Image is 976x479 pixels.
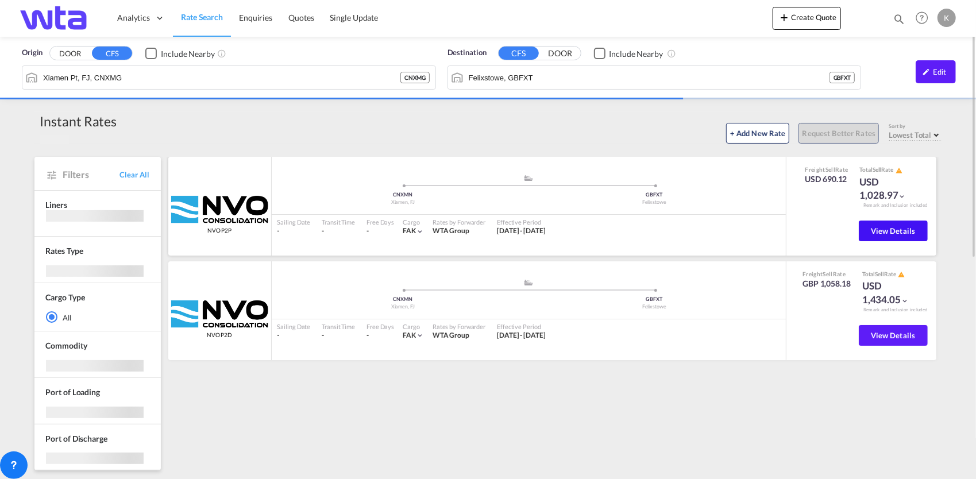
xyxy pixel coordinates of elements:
md-icon: icon-plus 400-fg [777,10,791,24]
button: icon-alert [894,166,902,175]
span: Filters [63,168,120,181]
div: Include Nearby [161,48,215,60]
span: Origin [22,47,43,59]
div: Cargo [403,322,424,331]
span: NVO P2P [207,226,232,234]
div: Include Nearby [609,48,663,60]
div: 01 Sep 2025 - 14 Sep 2025 [497,226,546,236]
div: GBFXT [528,191,780,199]
md-checkbox: Checkbox No Ink [594,47,663,59]
button: CFS [499,47,539,60]
div: - [322,331,355,341]
div: Effective Period [497,322,546,331]
div: Cargo Type [46,292,85,303]
div: - [322,226,355,236]
button: Request Better Rates [798,123,879,144]
div: CNXMN [277,191,529,199]
md-icon: assets/icons/custom/ship-fill.svg [522,280,535,285]
div: - [367,226,369,236]
div: Free Days [367,322,394,331]
div: Felixstowe [528,199,780,206]
div: Freight Rate [803,270,851,278]
div: CNXMN [277,296,529,303]
span: Port of Discharge [46,434,107,443]
md-icon: icon-magnify [893,13,905,25]
span: FAK [403,226,416,235]
span: Analytics [117,12,150,24]
span: Liners [46,200,67,210]
md-icon: icon-chevron-down [416,227,424,235]
md-input-container: Felixstowe, GBFXT [448,66,861,89]
button: DOOR [50,47,90,60]
span: WTA Group [433,331,469,339]
div: USD 1,028.97 [859,175,917,203]
div: icon-magnify [893,13,905,30]
div: Sort by [889,123,942,130]
md-radio-button: All [46,312,149,323]
span: Commodity [46,341,87,350]
div: Remark and Inclusion included [855,307,936,313]
span: Sell [823,271,832,277]
div: USD 690.12 [805,173,848,185]
md-icon: icon-alert [896,167,902,174]
div: Rates by Forwarder [433,218,485,226]
span: Help [912,8,932,28]
md-icon: icon-chevron-down [416,331,424,339]
span: Rate Search [181,12,223,22]
img: NVO CONSOLIDATION [171,196,268,223]
md-icon: icon-alert [898,271,905,278]
div: icon-pencilEdit [916,60,956,83]
div: Xiamen, FJ [277,199,529,206]
md-icon: assets/icons/custom/ship-fill.svg [522,175,535,181]
button: DOOR [541,47,581,60]
span: Enquiries [239,13,272,22]
div: Total Rate [859,165,917,175]
span: Lowest Total [889,130,932,140]
md-select: Select: Lowest Total [889,128,942,140]
span: Sell [825,166,835,173]
div: GBFXT [528,296,780,303]
div: Rates by Forwarder [433,322,485,331]
span: View Details [871,226,916,235]
img: NVO CONSOLIDATION [171,300,268,328]
button: CFS [92,47,132,60]
md-input-container: Xiamen Pt, FJ, CNXMG [22,66,435,89]
button: icon-alert [897,271,905,279]
md-icon: icon-chevron-down [898,192,906,200]
span: View Details [871,331,916,340]
div: Xiamen, FJ [277,303,529,311]
img: bf843820205c11f09835497521dffd49.png [17,5,95,31]
div: - [277,226,311,236]
span: Port of Loading [46,387,101,397]
div: - [367,331,369,341]
button: icon-plus 400-fgCreate Quote [773,7,841,30]
button: + Add New Rate [726,123,789,144]
div: Sailing Date [277,218,311,226]
div: Cargo [403,218,424,226]
span: [DATE] - [DATE] [497,331,546,339]
md-checkbox: Checkbox No Ink [145,47,215,59]
span: Sell [873,166,882,173]
input: Search by Port [469,69,830,86]
span: Quotes [288,13,314,22]
div: GBP 1,058.18 [803,278,851,289]
input: Search by Port [43,69,400,86]
span: [DATE] - [DATE] [497,226,546,235]
md-icon: Unchecked: Ignores neighbouring ports when fetching rates.Checked : Includes neighbouring ports w... [667,49,676,58]
div: GBFXT [830,72,855,83]
div: Free Days [367,218,394,226]
md-icon: icon-chevron-down [901,297,909,305]
div: K [938,9,956,27]
span: Sell [875,271,884,277]
div: WTA Group [433,331,485,341]
div: Transit Time [322,218,355,226]
div: 01 Sep 2025 - 14 Sep 2025 [497,331,546,341]
md-icon: icon-pencil [923,68,931,76]
div: USD 1,434.05 [862,279,920,307]
span: Single Update [330,13,379,22]
span: Clear All [119,169,149,180]
span: Destination [448,47,487,59]
div: Total Rate [862,270,920,279]
div: WTA Group [433,226,485,236]
div: Remark and Inclusion included [855,202,936,208]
